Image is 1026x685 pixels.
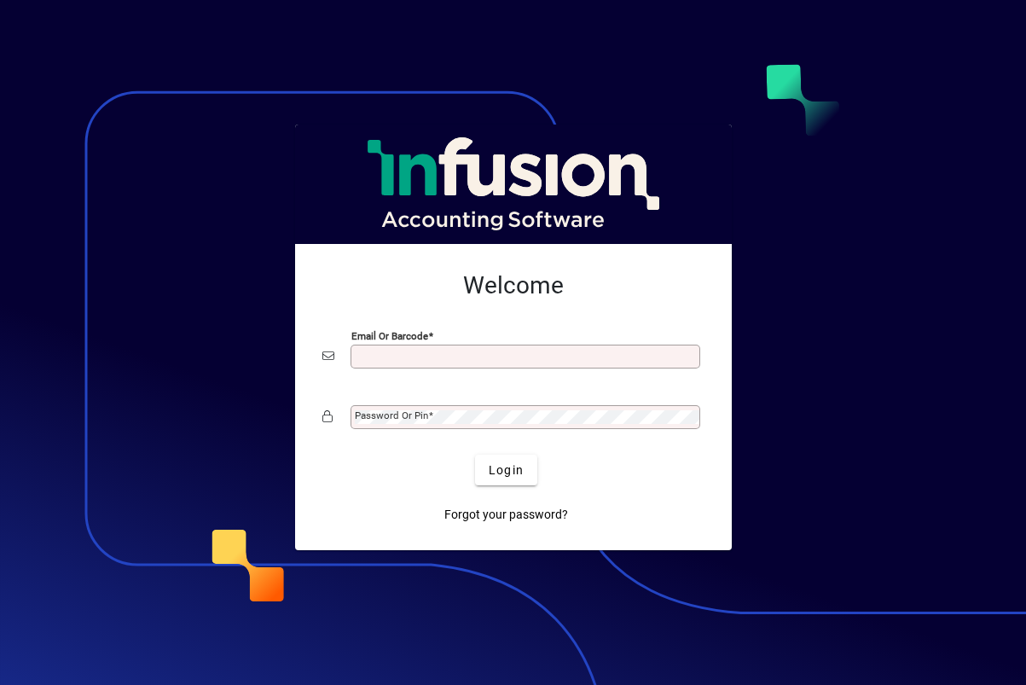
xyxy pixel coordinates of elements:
button: Login [475,455,537,485]
h2: Welcome [322,271,704,300]
span: Forgot your password? [444,506,568,524]
a: Forgot your password? [438,499,575,530]
span: Login [489,462,524,479]
mat-label: Password or Pin [355,409,428,421]
mat-label: Email or Barcode [351,330,428,342]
